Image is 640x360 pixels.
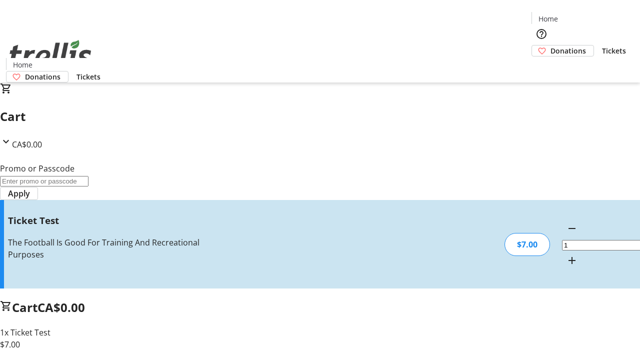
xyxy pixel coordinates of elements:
[562,218,582,238] button: Decrement by one
[531,24,551,44] button: Help
[562,250,582,270] button: Increment by one
[13,59,32,70] span: Home
[531,56,551,76] button: Cart
[37,299,85,315] span: CA$0.00
[602,45,626,56] span: Tickets
[504,233,550,256] div: $7.00
[550,45,586,56] span: Donations
[6,59,38,70] a: Home
[76,71,100,82] span: Tickets
[6,29,95,79] img: Orient E2E Organization qXEusMBIYX's Logo
[8,213,226,227] h3: Ticket Test
[68,71,108,82] a: Tickets
[25,71,60,82] span: Donations
[6,71,68,82] a: Donations
[538,13,558,24] span: Home
[12,139,42,150] span: CA$0.00
[531,45,594,56] a: Donations
[594,45,634,56] a: Tickets
[8,236,226,260] div: The Football Is Good For Training And Recreational Purposes
[532,13,564,24] a: Home
[8,187,30,199] span: Apply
